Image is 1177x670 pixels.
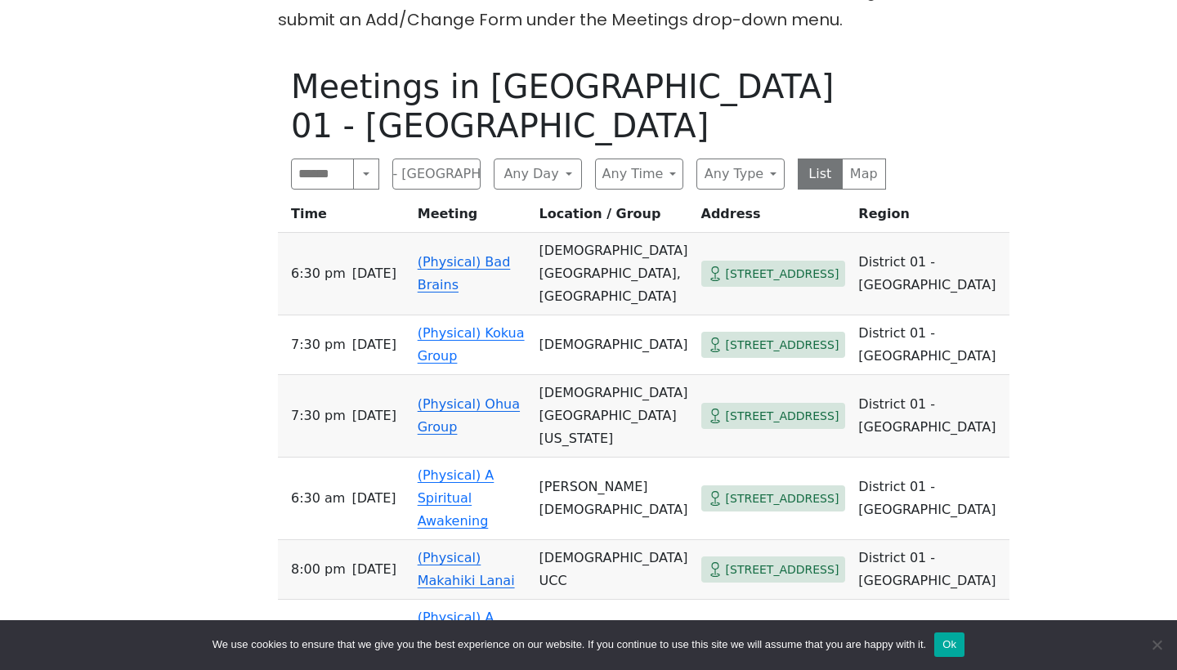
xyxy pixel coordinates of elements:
span: [DATE] [352,262,396,285]
button: Ok [934,632,964,657]
td: [DEMOGRAPHIC_DATA][GEOGRAPHIC_DATA], [GEOGRAPHIC_DATA] [533,233,695,315]
td: [DEMOGRAPHIC_DATA][GEOGRAPHIC_DATA][US_STATE] [533,375,695,458]
span: We use cookies to ensure that we give you the best experience on our website. If you continue to ... [213,636,926,653]
input: Search [291,159,354,190]
span: 7:30 PM [291,333,346,356]
a: (Physical) Makahiki Lanai [418,550,515,588]
td: District 01 - [GEOGRAPHIC_DATA] [852,315,1009,375]
button: Any Day [494,159,582,190]
a: (Physical) Ohua Group [418,396,520,435]
span: [DATE] [352,333,396,356]
td: District 01 - [GEOGRAPHIC_DATA] [852,540,1009,600]
span: [DATE] [352,404,396,427]
span: [STREET_ADDRESS] [726,264,839,284]
a: (Physical) A Spiritual Awakening [418,467,495,529]
span: 6:30 AM [291,487,345,510]
th: Address [695,203,853,233]
span: [STREET_ADDRESS] [726,560,839,580]
button: Search [353,159,379,190]
th: Location / Group [533,203,695,233]
td: [DEMOGRAPHIC_DATA] [533,315,695,375]
button: Map [842,159,887,190]
span: No [1148,636,1165,653]
span: 8:00 PM [291,558,346,581]
span: [DATE] [352,558,396,581]
td: District 01 - [GEOGRAPHIC_DATA] [852,233,1009,315]
td: District 01 - [GEOGRAPHIC_DATA] [852,458,1009,540]
button: List [798,159,843,190]
td: [DEMOGRAPHIC_DATA] UCC [533,540,695,600]
a: (Physical) Bad Brains [418,254,511,293]
span: [STREET_ADDRESS] [726,489,839,509]
button: Any Time [595,159,683,190]
th: Time [278,203,411,233]
span: 7:30 PM [291,404,346,427]
span: [STREET_ADDRESS] [726,335,839,355]
span: [DATE] [351,487,396,510]
th: Region [852,203,1009,233]
button: District 01 - [GEOGRAPHIC_DATA] [392,159,481,190]
th: Meeting [411,203,533,233]
button: Any Type [696,159,785,190]
td: District 01 - [GEOGRAPHIC_DATA] [852,375,1009,458]
a: (Physical) Kokua Group [418,325,525,364]
span: [STREET_ADDRESS] [726,406,839,427]
h1: Meetings in [GEOGRAPHIC_DATA] 01 - [GEOGRAPHIC_DATA] [291,67,886,145]
span: 6:30 PM [291,262,346,285]
td: [PERSON_NAME][DEMOGRAPHIC_DATA] [533,458,695,540]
